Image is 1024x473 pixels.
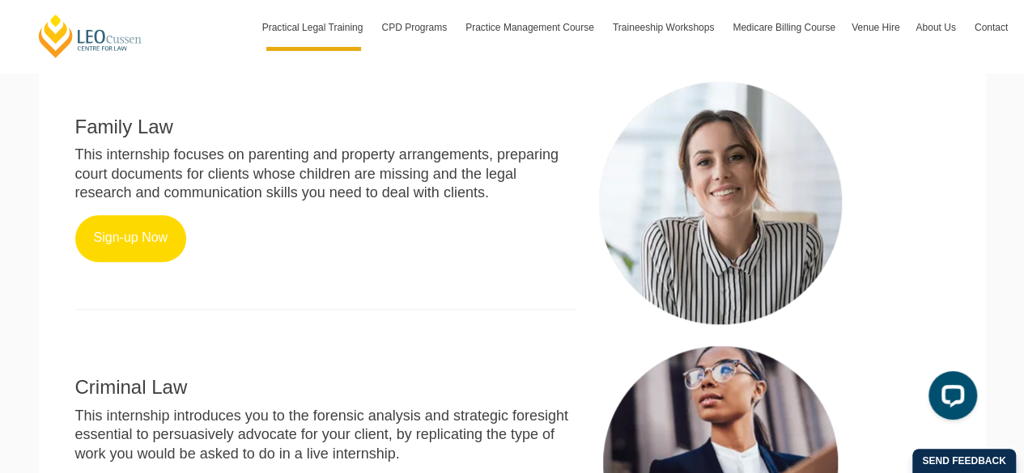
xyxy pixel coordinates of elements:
a: CPD Programs [373,4,457,51]
iframe: LiveChat chat widget [916,365,984,433]
h2: Criminal Law [75,377,575,398]
a: Venue Hire [843,4,907,51]
p: This internship focuses on parenting and property arrangements, preparing court documents for cli... [75,146,575,202]
a: Traineeship Workshops [605,4,724,51]
a: Sign-up Now [75,215,187,262]
a: Contact [967,4,1016,51]
a: Practice Management Course [457,4,605,51]
a: Medicare Billing Course [724,4,843,51]
a: Practical Legal Training [254,4,374,51]
h2: Family Law [75,116,575,137]
a: [PERSON_NAME] Centre for Law [36,13,144,59]
p: This internship introduces you to the forensic analysis and strategic foresight essential to pers... [75,407,575,463]
a: About Us [907,4,966,51]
